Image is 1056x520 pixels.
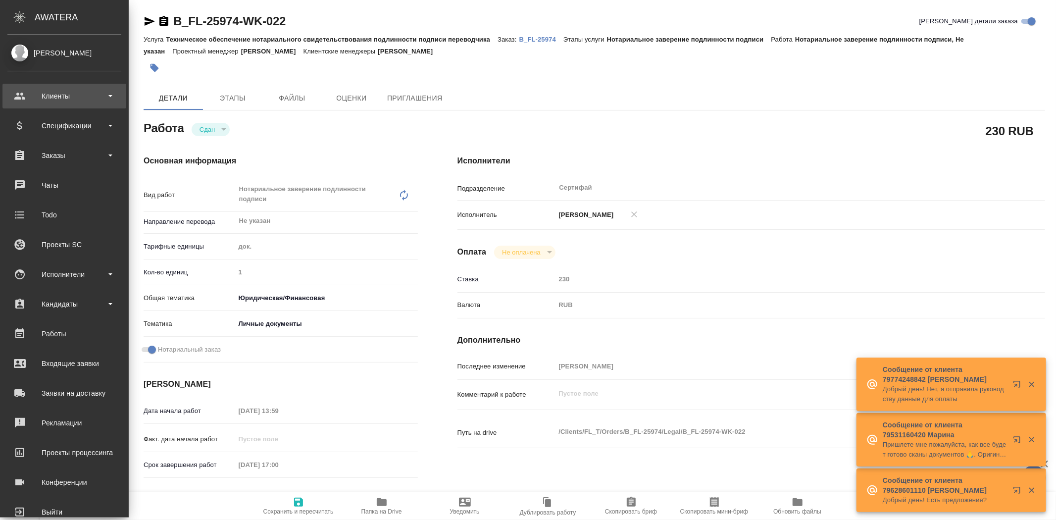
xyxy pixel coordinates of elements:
[563,36,607,43] p: Этапы услуги
[7,89,121,104] div: Клиенты
[457,274,555,284] p: Ставка
[605,508,657,515] span: Скопировать бриф
[986,122,1034,139] h2: 230 RUB
[457,334,1045,346] h4: Дополнительно
[235,458,322,472] input: Пустое поле
[144,293,235,303] p: Общая тематика
[144,36,166,43] p: Услуга
[7,505,121,520] div: Выйти
[2,203,126,227] a: Todo
[457,155,1045,167] h4: Исполнители
[144,118,184,136] h2: Работа
[555,297,996,313] div: RUB
[209,92,256,104] span: Этапы
[555,359,996,373] input: Пустое поле
[883,475,1006,495] p: Сообщение от клиента 79628601110 [PERSON_NAME]
[387,92,443,104] span: Приглашения
[192,123,230,136] div: Сдан
[590,492,673,520] button: Скопировать бриф
[1021,380,1042,389] button: Закрыть
[150,92,197,104] span: Детали
[457,210,555,220] p: Исполнитель
[1007,480,1031,504] button: Открыть в новой вкладке
[2,440,126,465] a: Проекты процессинга
[173,14,286,28] a: B_FL-25974-WK-022
[361,508,402,515] span: Папка на Drive
[1021,486,1042,495] button: Закрыть
[773,508,821,515] span: Обновить файлы
[494,246,555,259] div: Сдан
[2,470,126,495] a: Конференции
[144,434,235,444] p: Факт. дата начала работ
[423,492,506,520] button: Уведомить
[883,420,1006,440] p: Сообщение от клиента 79531160420 Марина
[919,16,1018,26] span: [PERSON_NAME] детали заказа
[7,267,121,282] div: Исполнители
[378,48,440,55] p: [PERSON_NAME]
[241,48,303,55] p: [PERSON_NAME]
[7,148,121,163] div: Заказы
[7,356,121,371] div: Входящие заявки
[2,381,126,406] a: Заявки на доставку
[519,35,563,43] a: B_FL-25974
[519,36,563,43] p: B_FL-25974
[883,384,1006,404] p: Добрый день! Нет, я отправила руководству данные для оплаты
[883,495,1006,505] p: Добрый день! Есть предложения?
[2,321,126,346] a: Работы
[7,297,121,312] div: Кандидаты
[771,36,795,43] p: Работа
[7,386,121,401] div: Заявки на доставку
[158,345,221,355] span: Нотариальный заказ
[607,36,771,43] p: Нотариальное заверение подлинности подписи
[2,232,126,257] a: Проекты SC
[144,460,235,470] p: Срок завершения работ
[7,48,121,58] div: [PERSON_NAME]
[144,406,235,416] p: Дата начала работ
[457,390,555,400] p: Комментарий к работе
[144,378,418,390] h4: [PERSON_NAME]
[7,208,121,222] div: Todo
[144,57,165,79] button: Добавить тэг
[144,319,235,329] p: Тематика
[257,492,340,520] button: Сохранить и пересчитать
[7,118,121,133] div: Спецификации
[457,428,555,438] p: Путь на drive
[680,508,748,515] span: Скопировать мини-бриф
[144,15,155,27] button: Скопировать ссылку для ЯМессенджера
[555,210,614,220] p: [PERSON_NAME]
[499,248,543,257] button: Не оплачена
[235,290,418,307] div: Юридическая/Финансовая
[172,48,241,55] p: Проектный менеджер
[235,265,418,279] input: Пустое поле
[7,475,121,490] div: Конференции
[235,432,322,446] input: Пустое поле
[457,246,487,258] h4: Оплата
[328,92,375,104] span: Оценки
[756,492,839,520] button: Обновить файлы
[457,362,555,371] p: Последнее изменение
[673,492,756,520] button: Скопировать мини-бриф
[1007,430,1031,454] button: Открыть в новой вкладке
[303,48,378,55] p: Клиентские менеджеры
[450,508,480,515] span: Уведомить
[2,173,126,198] a: Чаты
[235,238,418,255] div: док.
[340,492,423,520] button: Папка на Drive
[158,15,170,27] button: Скопировать ссылку
[144,217,235,227] p: Направление перевода
[520,509,576,516] span: Дублировать работу
[144,190,235,200] p: Вид работ
[555,272,996,286] input: Пустое поле
[7,326,121,341] div: Работы
[2,411,126,435] a: Рекламации
[506,492,590,520] button: Дублировать работу
[235,315,418,332] div: Личные документы
[7,445,121,460] div: Проекты процессинга
[263,508,334,515] span: Сохранить и пересчитать
[35,7,129,27] div: AWATERA
[883,364,1006,384] p: Сообщение от клиента 79774248842 [PERSON_NAME]
[144,242,235,252] p: Тарифные единицы
[235,404,322,418] input: Пустое поле
[883,440,1006,460] p: Пришлете мне пожалуйста, как все будет готово сканы документов 🙏. Оригиналы я заберу в конце месяца
[1007,374,1031,398] button: Открыть в новой вкладке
